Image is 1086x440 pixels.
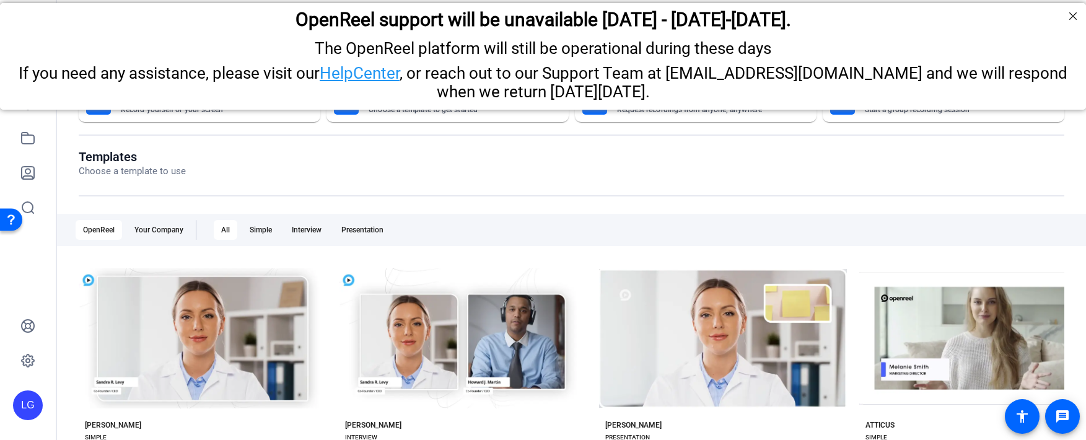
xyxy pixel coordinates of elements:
div: LG [13,390,43,420]
mat-card-subtitle: Choose a template to get started [369,106,541,113]
div: Your Company [127,220,191,240]
h2: OpenReel support will be unavailable Thursday - Friday, October 16th-17th. [15,6,1071,27]
a: HelpCenter [320,61,400,79]
div: Presentation [334,220,391,240]
div: OpenReel [76,220,122,240]
div: Interview [284,220,329,240]
div: ATTICUS [865,420,895,430]
div: [PERSON_NAME] [345,420,401,430]
mat-card-subtitle: Record yourself or your screen [121,106,293,113]
div: [PERSON_NAME] [85,420,141,430]
p: Choose a template to use [79,164,186,178]
mat-icon: message [1055,409,1070,424]
div: All [214,220,237,240]
mat-icon: accessibility [1015,409,1030,424]
mat-card-subtitle: Start a group recording session [865,106,1037,113]
mat-card-subtitle: Request recordings from anyone, anywhere [617,106,789,113]
span: The OpenReel platform will still be operational during these days [315,36,771,55]
div: [PERSON_NAME] [605,420,662,430]
span: If you need any assistance, please visit our , or reach out to our Support Team at [EMAIL_ADDRESS... [19,61,1067,98]
h1: Templates [79,149,186,164]
div: Simple [242,220,279,240]
div: Close Step [1065,5,1081,21]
